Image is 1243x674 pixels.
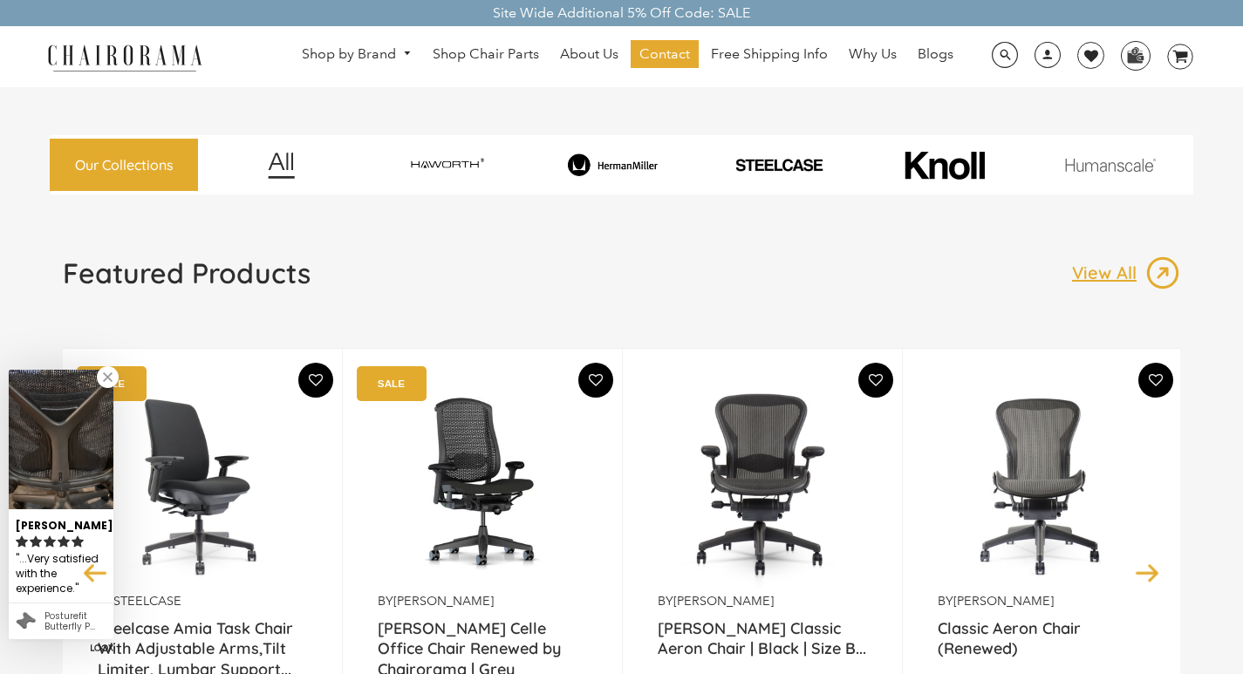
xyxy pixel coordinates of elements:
h1: Featured Products [63,255,311,290]
a: About Us [551,40,627,68]
svg: rating icon full [72,535,84,548]
p: by [658,593,867,609]
nav: DesktopNavigation [286,40,970,72]
img: Charles D. review of Posturefit Butterfly Pad Replacement For Herman Miller Aeron Size A,B,C [9,370,113,509]
button: Add To Wishlist [1138,363,1173,398]
a: Shop Chair Parts [424,40,548,68]
a: View All [1072,255,1180,290]
div: Posturefit Butterfly Pad Replacement For Herman Miller Aeron Size A,B,C [44,611,106,632]
a: [PERSON_NAME] [953,593,1054,609]
img: image_10_1.png [865,149,1023,181]
p: by [378,593,587,609]
img: Herman Miller Classic Aeron Chair | Black | Size B (Renewed) - chairorama [658,375,867,593]
img: WhatsApp_Image_2024-07-12_at_16.23.01.webp [1122,42,1149,68]
a: Steelcase [113,593,181,609]
a: Herman Miller Celle Office Chair Renewed by Chairorama | Grey - chairorama Herman Miller Celle Of... [378,375,587,593]
img: chairorama [38,42,212,72]
svg: rating icon full [30,535,42,548]
svg: rating icon full [16,535,28,548]
button: Add To Wishlist [858,363,893,398]
a: [PERSON_NAME] Celle Office Chair Renewed by Chairorama | Grey [378,618,587,662]
a: Herman Miller Classic Aeron Chair | Black | Size B (Renewed) - chairorama Herman Miller Classic A... [658,375,867,593]
img: Classic Aeron Chair (Renewed) - chairorama [938,375,1147,593]
img: image_8_173eb7e0-7579-41b4-bc8e-4ba0b8ba93e8.png [533,153,693,176]
p: by [938,593,1147,609]
svg: rating icon full [44,535,56,548]
a: Shop by Brand [293,41,420,68]
a: Featured Products [63,255,311,304]
img: PHOTO-2024-07-09-00-53-10-removebg-preview.png [699,157,859,174]
span: Contact [639,45,690,64]
button: Next [1132,557,1163,588]
img: Renewed Amia Chair chairorama.com [98,375,307,593]
img: image_13.png [1145,255,1180,290]
a: Our Collections [50,139,198,192]
a: Contact [631,40,699,68]
a: Free Shipping Info [702,40,837,68]
a: Steelcase Amia Task Chair With Adjustable Arms,Tilt Limiter, Lumbar Support... [98,618,307,662]
svg: rating icon full [58,535,70,548]
a: [PERSON_NAME] [393,593,494,609]
a: Classic Aeron Chair (Renewed) - chairorama Classic Aeron Chair (Renewed) - chairorama [938,375,1147,593]
text: SALE [378,378,405,389]
span: About Us [560,45,618,64]
a: [PERSON_NAME] [673,593,774,609]
button: Add To Wishlist [578,363,613,398]
p: by [98,593,307,609]
img: Herman Miller Celle Office Chair Renewed by Chairorama | Grey - chairorama [378,375,587,593]
a: Why Us [840,40,905,68]
a: Amia Chair by chairorama.com Renewed Amia Chair chairorama.com [98,375,307,593]
div: ...Very satisfied with the experience. [16,550,106,598]
span: Blogs [918,45,953,64]
div: [PERSON_NAME] [16,512,106,534]
button: Add To Wishlist [298,363,333,398]
button: Previous [80,557,111,588]
a: Classic Aeron Chair (Renewed) [938,618,1147,662]
img: image_12.png [233,152,330,179]
img: image_7_14f0750b-d084-457f-979a-a1ab9f6582c4.png [367,149,528,181]
p: View All [1072,262,1145,284]
a: [PERSON_NAME] Classic Aeron Chair | Black | Size B... [658,618,867,662]
span: Why Us [849,45,897,64]
span: Shop Chair Parts [433,45,539,64]
img: image_11.png [1030,158,1191,171]
span: Free Shipping Info [711,45,828,64]
a: Blogs [909,40,962,68]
